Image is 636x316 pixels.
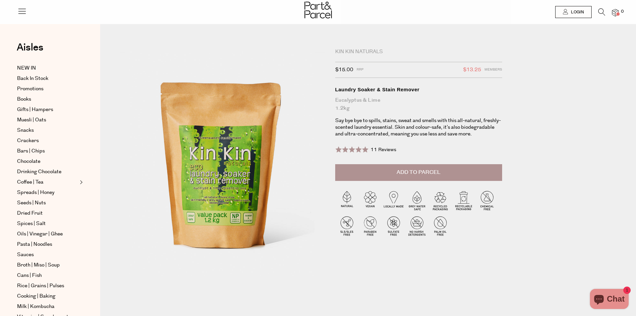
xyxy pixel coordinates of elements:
[555,6,592,18] a: Login
[17,157,78,166] a: Chocolate
[17,116,78,124] a: Muesli | Oats
[429,189,452,212] img: P_P-ICONS-Live_Bec_V11_Recycle_Packaging.svg
[357,66,364,74] span: RRP
[17,168,61,176] span: Drinking Chocolate
[17,64,78,72] a: NEW IN
[17,147,78,155] a: Bars | Chips
[612,9,619,16] a: 0
[17,199,46,207] span: Seeds | Nuts
[335,214,359,237] img: P_P-ICONS-Live_Bec_V11_SLS-SLES_Free.svg
[619,9,625,15] span: 0
[17,230,78,238] a: Oils | Vinegar | Ghee
[17,137,39,145] span: Crackers
[17,75,48,83] span: Back In Stock
[17,126,34,134] span: Snacks
[17,303,78,311] a: Milk | Kombucha
[17,85,43,93] span: Promotions
[335,86,502,93] div: Laundry Soaker & Stain Remover
[17,147,45,155] span: Bars | Chips
[569,9,584,15] span: Login
[17,209,78,217] a: Dried Fruit
[382,214,405,237] img: P_P-ICONS-Live_Bec_V11_Sulfate_Free.svg
[463,66,481,74] span: $13.25
[17,220,78,228] a: Spices | Salt
[475,189,499,212] img: P_P-ICONS-Live_Bec_V11_Chemical_Free.svg
[17,178,43,186] span: Coffee | Tea
[17,251,34,259] span: Sauces
[17,240,78,248] a: Pasta | Noodles
[17,106,78,114] a: Gifts | Hampers
[17,230,63,238] span: Oils | Vinegar | Ghee
[17,168,78,176] a: Drinking Chocolate
[452,189,475,212] img: P_P-ICONS-Live_Bec_V11_Recyclable_Packaging.svg
[17,126,78,134] a: Snacks
[120,51,325,293] img: Laundry Soaker & Stain Remover
[335,66,353,74] span: $15.00
[17,199,78,207] a: Seeds | Nuts
[17,303,54,311] span: Milk | Kombucha
[17,282,64,290] span: Rice | Grains | Pulses
[335,164,502,181] button: Add to Parcel
[405,214,429,237] img: P_P-ICONS-Live_Bec_V11_No_Harsh_Detergents.svg
[17,85,78,93] a: Promotions
[78,178,83,186] button: Expand/Collapse Coffee | Tea
[382,189,405,212] img: P_P-ICONS-Live_Bec_V11_Locally_Made_2.svg
[429,214,452,237] img: P_P-ICONS-Live_Bec_V11_Palm_Oil_Free.svg
[335,48,502,55] div: Kin Kin Naturals
[17,157,40,166] span: Chocolate
[371,146,396,153] span: 11 Reviews
[17,292,55,300] span: Cooking | Baking
[17,240,52,248] span: Pasta | Noodles
[17,251,78,259] a: Sauces
[17,189,78,197] a: Spreads | Honey
[359,189,382,212] img: P_P-ICONS-Live_Bec_V11_Vegan.svg
[405,189,429,212] img: P_P-ICONS-Live_Bec_V11_Grey_Water_Safe.svg
[17,282,78,290] a: Rice | Grains | Pulses
[17,116,46,124] span: Muesli | Oats
[484,66,502,74] span: Members
[17,75,78,83] a: Back In Stock
[17,95,78,103] a: Books
[17,220,46,228] span: Spices | Salt
[17,95,31,103] span: Books
[588,289,631,311] inbox-online-store-chat: Shopify online store chat
[397,169,440,176] span: Add to Parcel
[17,106,53,114] span: Gifts | Hampers
[17,292,78,300] a: Cooking | Baking
[17,209,43,217] span: Dried Fruit
[17,178,78,186] a: Coffee | Tea
[17,64,36,72] span: NEW IN
[17,42,43,59] a: Aisles
[335,117,502,137] p: Say bye bye to spills, stains, sweat and smells with this all-natural, freshly-scented laundry es...
[17,261,60,269] span: Broth | Miso | Soup
[335,96,502,112] div: Eucalyptus & Lime 1.2kg
[17,40,43,55] span: Aisles
[17,137,78,145] a: Crackers
[17,261,78,269] a: Broth | Miso | Soup
[335,189,359,212] img: P_P-ICONS-Live_Bec_V11_Natural.svg
[17,272,42,280] span: Cans | Fish
[17,189,54,197] span: Spreads | Honey
[304,2,332,18] img: Part&Parcel
[359,214,382,237] img: P_P-ICONS-Live_Bec_V11_Paraben_Free.svg
[17,272,78,280] a: Cans | Fish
